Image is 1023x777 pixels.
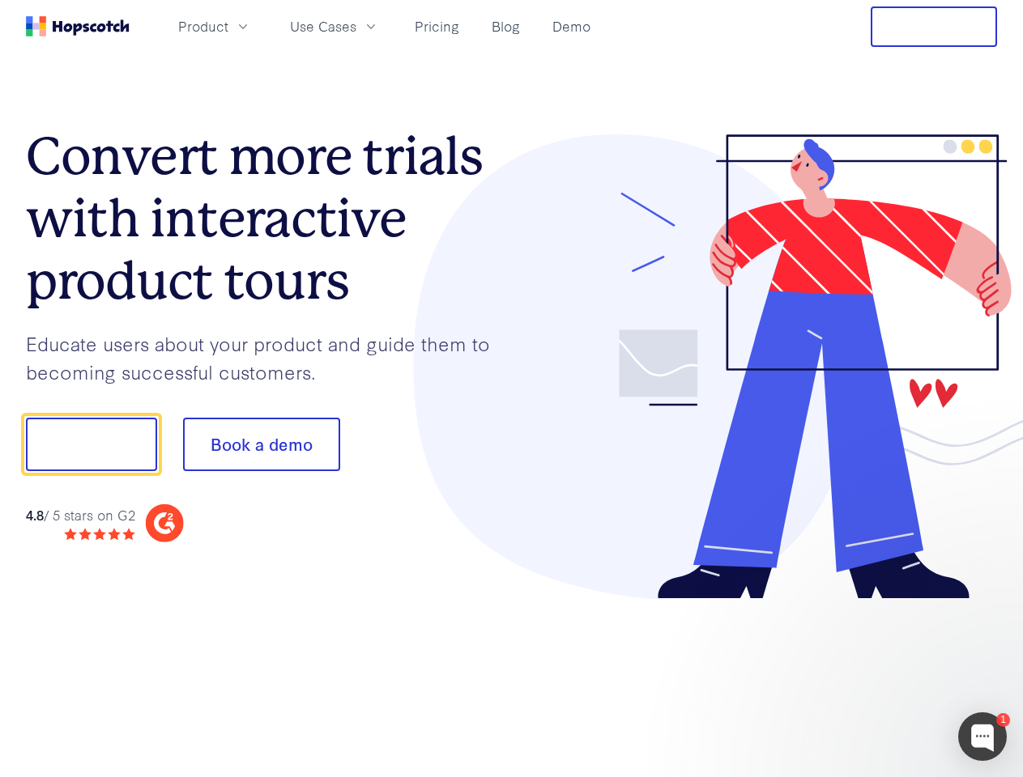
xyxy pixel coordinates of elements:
span: Product [178,16,228,36]
button: Book a demo [183,418,340,471]
button: Free Trial [871,6,997,47]
div: / 5 stars on G2 [26,505,135,525]
a: Demo [546,13,597,40]
a: Blog [485,13,526,40]
div: 1 [996,713,1010,727]
strong: 4.8 [26,505,44,524]
span: Use Cases [290,16,356,36]
a: Pricing [408,13,466,40]
button: Use Cases [280,13,389,40]
p: Educate users about your product and guide them to becoming successful customers. [26,329,512,385]
button: Show me! [26,418,157,471]
h1: Convert more trials with interactive product tours [26,125,512,312]
button: Product [168,13,261,40]
a: Home [26,16,130,36]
